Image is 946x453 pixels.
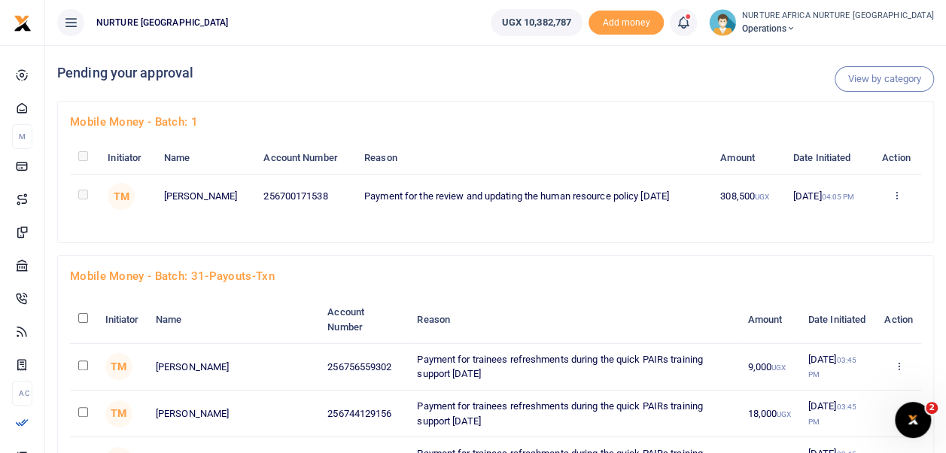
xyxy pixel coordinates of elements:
span: NURTURE [GEOGRAPHIC_DATA] [90,16,235,29]
h4: Pending your approval [57,65,934,81]
th: Amount [712,142,785,174]
span: 2 [926,402,938,414]
small: UGX [771,363,786,372]
a: logo-small logo-large logo-large [14,17,32,28]
th: Amount [739,296,799,343]
td: [PERSON_NAME] [156,174,256,218]
td: 256756559302 [319,343,409,390]
td: 256700171538 [255,174,356,218]
td: 9,000 [739,343,799,390]
span: UGX 10,382,787 [502,15,571,30]
a: profile-user NURTURE AFRICA NURTURE [GEOGRAPHIC_DATA] Operations [709,9,934,36]
th: Date Initiated [799,296,876,343]
span: TM [105,353,132,380]
h4: Mobile Money - batch: 31-payouts-txn [70,268,921,284]
img: logo-small [14,14,32,32]
td: 18,000 [739,391,799,437]
th: Name [156,142,256,174]
li: Ac [12,381,32,406]
a: View by category [835,66,934,92]
th: Date Initiated [785,142,871,174]
td: [DATE] [799,343,876,390]
th: Initiator [96,296,147,343]
small: UGX [755,193,769,201]
td: [PERSON_NAME] [148,343,319,390]
a: Add money [589,16,664,27]
span: Add money [589,11,664,35]
th: Reason [356,142,712,174]
span: TM [105,400,132,427]
li: Wallet ballance [485,9,589,36]
li: Toup your wallet [589,11,664,35]
th: Account Number [255,142,356,174]
td: Payment for the review and updating the human resource policy [DATE] [356,174,712,218]
li: M [12,124,32,149]
td: [DATE] [785,174,871,218]
th: Account Number [319,296,409,343]
th: Name [148,296,319,343]
iframe: Intercom live chat [895,402,931,438]
th: Initiator [99,142,155,174]
span: TM [108,183,135,210]
small: 03:45 PM [808,403,856,426]
th: Action [876,296,921,343]
th: Reason [409,296,739,343]
small: NURTURE AFRICA NURTURE [GEOGRAPHIC_DATA] [742,10,934,23]
td: 256744129156 [319,391,409,437]
small: 04:05 PM [821,193,854,201]
img: profile-user [709,9,736,36]
span: Operations [742,22,934,35]
td: 308,500 [712,174,785,218]
td: [DATE] [799,391,876,437]
a: UGX 10,382,787 [491,9,583,36]
th: Action [871,142,921,174]
small: UGX [777,410,791,418]
td: Payment for trainees refreshments during the quick PAIRs training support [DATE] [409,391,739,437]
td: [PERSON_NAME] [148,391,319,437]
h4: Mobile Money - batch: 1 [70,114,921,130]
td: Payment for trainees refreshments during the quick PAIRs training support [DATE] [409,343,739,390]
